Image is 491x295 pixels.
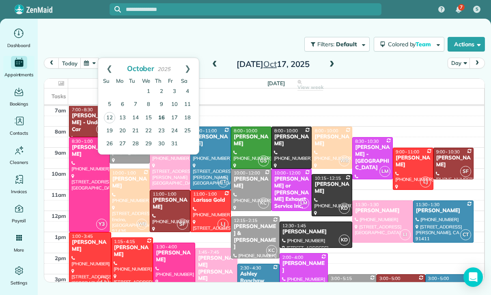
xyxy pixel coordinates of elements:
[177,58,199,78] a: Next
[314,181,350,195] div: [PERSON_NAME]
[155,98,168,111] a: 9
[420,177,431,187] span: LJ
[355,138,379,144] span: 8:30 - 10:30
[193,197,228,204] div: Larissa Gold
[155,250,193,263] div: [PERSON_NAME]
[98,277,109,288] span: LJ
[168,138,181,151] a: 31
[218,219,228,230] span: LJ
[3,202,34,225] a: Payroll
[181,85,194,98] a: 4
[177,219,188,230] span: SF
[448,37,485,52] button: Actions
[3,173,34,196] a: Invoices
[72,138,93,144] span: 8:30 - 1:00
[355,207,411,214] div: [PERSON_NAME]
[55,276,66,282] span: 3pm
[339,203,350,214] span: KD
[448,58,470,69] button: Day
[14,246,24,254] span: More
[222,60,324,69] h2: [DATE] 17, 2025
[116,98,129,111] a: 6
[416,41,432,48] span: Team
[282,228,350,235] div: [PERSON_NAME]
[395,155,431,168] div: [PERSON_NAME]
[3,114,34,137] a: Contacts
[116,112,129,125] a: 13
[10,129,28,137] span: Contacts
[96,219,107,230] span: Y3
[142,125,155,138] a: 22
[282,254,304,260] span: 2:00 - 4:00
[240,271,277,284] div: Ashley Ranchaw
[314,134,350,147] div: [PERSON_NAME]
[112,176,148,189] div: [PERSON_NAME]
[379,281,423,295] div: [PERSON_NAME]
[304,37,370,52] button: Filters: Default
[155,85,168,98] a: 2
[103,125,116,138] a: 19
[3,144,34,166] a: Cleaners
[12,217,26,225] span: Payroll
[153,191,176,197] span: 11:00 - 1:00
[460,4,463,11] span: 7
[129,125,142,138] a: 21
[10,158,28,166] span: Cleaners
[331,276,352,281] span: 3:00 - 5:15
[193,191,217,197] span: 11:00 - 1:00
[11,187,27,196] span: Invoices
[266,245,277,256] span: KC
[3,27,34,50] a: Dashboard
[282,223,306,228] span: 12:30 - 1:45
[142,78,150,84] span: Wednesday
[258,155,269,166] span: GS
[155,78,162,84] span: Thursday
[193,134,228,147] div: [PERSON_NAME]
[71,144,107,158] div: [PERSON_NAME]
[104,112,115,123] a: 12
[3,264,34,287] a: Settings
[71,112,107,133] div: [PERSON_NAME] - Under Car
[55,128,66,135] span: 8am
[297,84,323,90] span: View week
[234,170,260,176] span: 10:00 - 12:00
[155,138,168,151] a: 30
[263,59,277,69] span: Oct
[388,41,434,48] span: Colored by
[4,71,34,79] span: Appointments
[112,170,136,176] span: 10:00 - 1:00
[396,149,419,155] span: 9:00 - 11:00
[282,260,326,274] div: [PERSON_NAME]
[155,125,168,138] a: 23
[129,78,135,84] span: Tuesday
[142,85,155,98] a: 1
[436,155,472,168] div: [PERSON_NAME]
[240,265,261,271] span: 2:30 - 4:30
[116,138,129,151] a: 27
[436,149,460,155] span: 9:00 - 10:30
[460,166,471,177] span: SF
[274,134,310,147] div: [PERSON_NAME]
[267,80,285,86] span: [DATE]
[198,255,235,282] div: [PERSON_NAME] [PERSON_NAME]
[98,58,121,78] a: Prev
[416,202,439,207] span: 11:30 - 1:30
[55,234,66,240] span: 1pm
[52,213,66,219] span: 12pm
[52,170,66,177] span: 10am
[416,207,472,214] div: [PERSON_NAME]
[72,233,93,239] span: 1:00 - 3:45
[10,100,28,108] span: Bookings
[314,128,338,134] span: 8:00 - 10:00
[142,98,155,111] a: 8
[52,93,66,99] span: Tasks
[181,78,187,84] span: Saturday
[181,98,194,111] a: 11
[168,125,181,138] a: 24
[314,175,341,181] span: 10:15 - 12:15
[55,107,66,114] span: 7am
[355,144,390,172] div: [PERSON_NAME] - [GEOGRAPHIC_DATA]
[379,166,390,177] span: LM
[127,64,155,73] span: October
[103,138,116,151] a: 26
